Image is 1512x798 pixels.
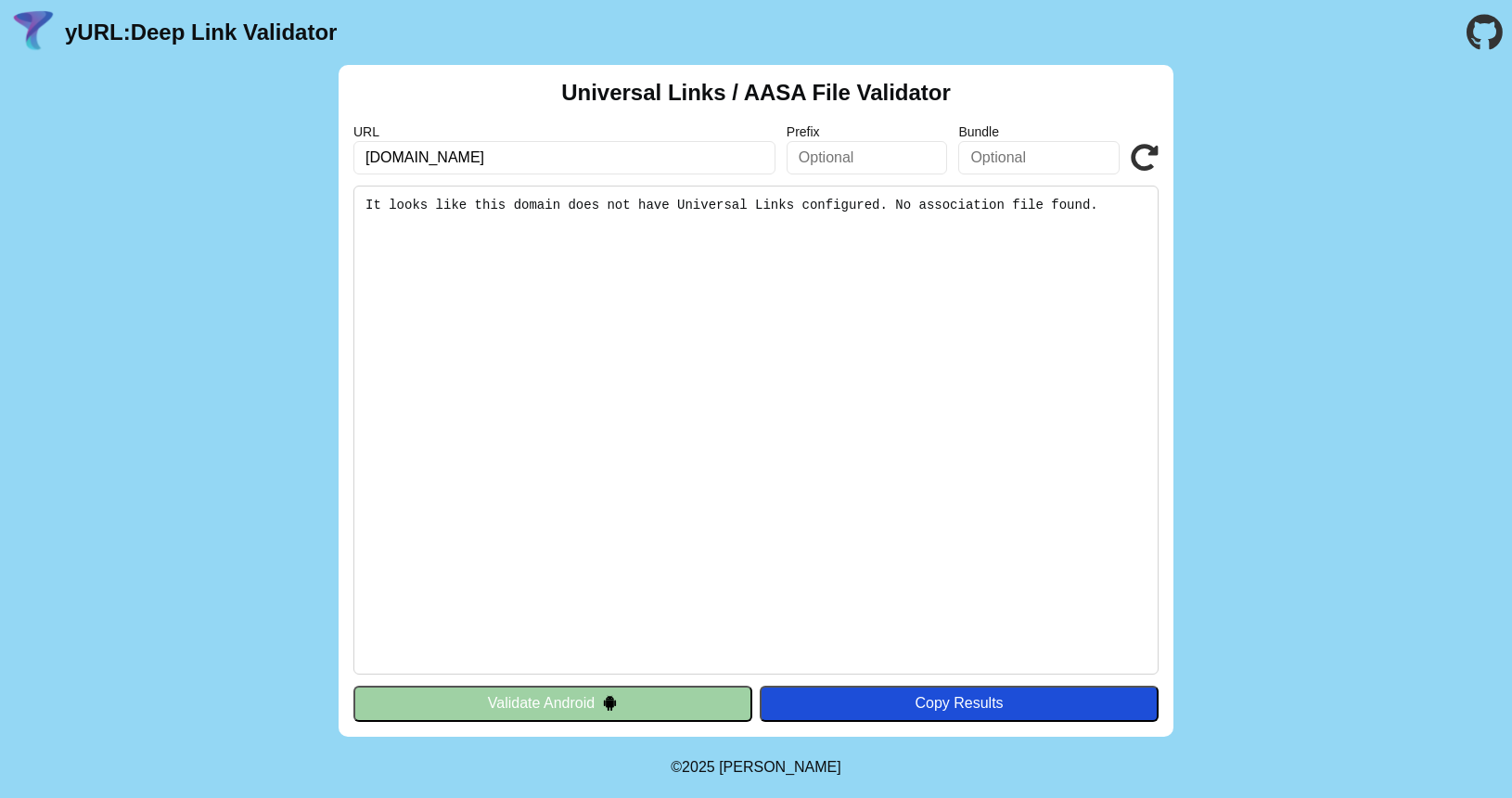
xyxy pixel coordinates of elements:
a: Michael Ibragimchayev's Personal Site [719,759,841,775]
footer: © [671,737,840,798]
h2: Universal Links / AASA File Validator [561,80,951,106]
span: 2025 [682,759,715,775]
input: Optional [787,141,948,174]
input: Required [353,141,775,174]
label: Bundle [958,124,1120,139]
pre: It looks like this domain does not have Universal Links configured. No association file found. [353,186,1159,675]
label: Prefix [787,124,948,139]
button: Validate Android [353,686,752,721]
a: yURL:Deep Link Validator [65,19,337,45]
label: URL [353,124,775,139]
input: Optional [958,141,1120,174]
img: yURL Logo [9,8,58,57]
button: Copy Results [760,686,1159,721]
img: droidIcon.svg [602,695,618,711]
div: Copy Results [769,695,1149,712]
